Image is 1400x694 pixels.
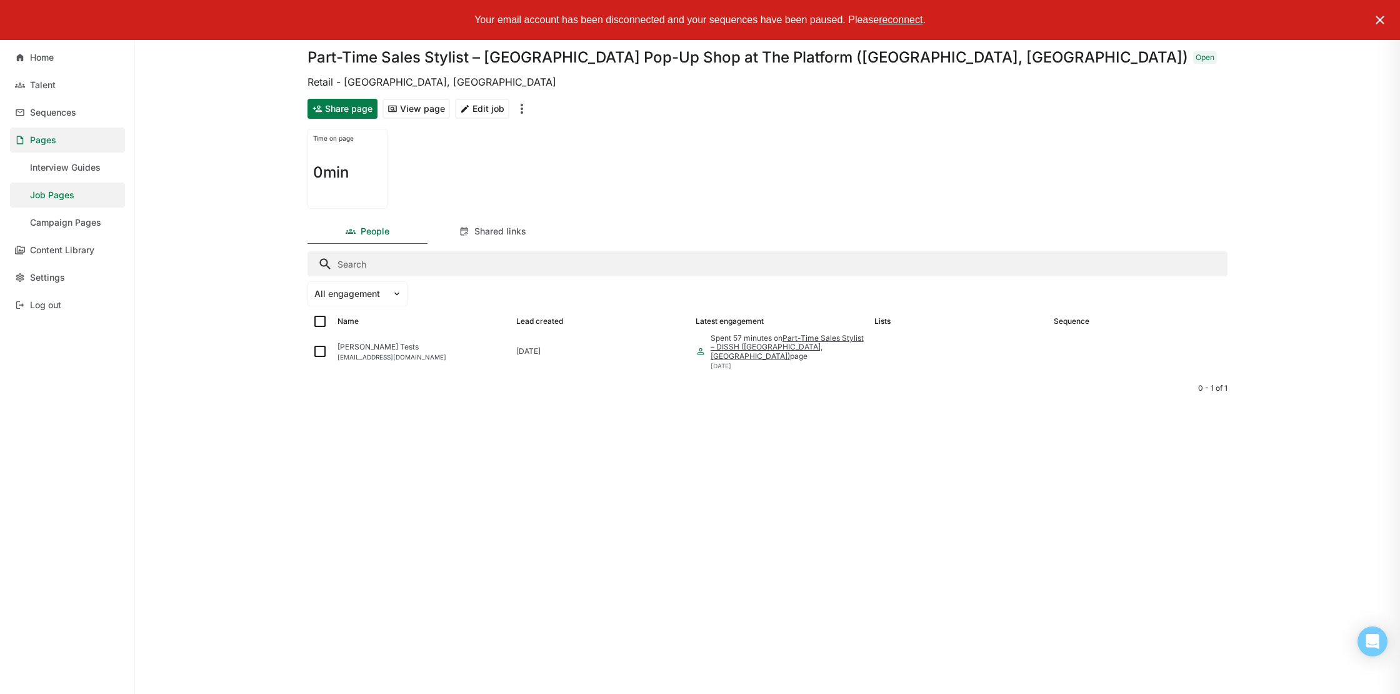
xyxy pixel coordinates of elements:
[30,245,94,256] div: Content Library
[474,14,879,25] span: Your email account has been disconnected and your sequences have been paused. Please
[30,108,76,118] div: Sequences
[30,218,101,228] div: Campaign Pages
[30,273,65,283] div: Settings
[10,183,125,208] a: Job Pages
[711,362,864,370] div: [DATE]
[874,317,891,326] div: Lists
[10,100,125,125] a: Sequences
[10,210,125,235] a: Campaign Pages
[382,99,450,119] button: View page
[313,165,349,180] h1: 0min
[922,14,925,25] span: .
[30,80,56,91] div: Talent
[307,251,1227,276] input: Search
[307,50,1188,65] h1: Part-Time Sales Stylist – [GEOGRAPHIC_DATA] Pop-Up Shop at The Platform ([GEOGRAPHIC_DATA], [GEOG...
[307,75,1227,89] div: Retail - [GEOGRAPHIC_DATA], [GEOGRAPHIC_DATA]
[10,128,125,153] a: Pages
[1196,53,1214,62] div: Open
[1357,626,1387,656] div: Open Intercom Messenger
[313,134,382,142] div: Time on page
[10,73,125,98] a: Talent
[514,99,529,119] button: More options
[10,45,125,70] a: Home
[337,317,359,326] div: Name
[455,99,509,119] button: Edit job
[1054,317,1089,326] div: Sequence
[337,343,506,351] div: [PERSON_NAME] Tests
[879,14,922,25] span: reconnect
[30,53,54,63] div: Home
[30,190,74,201] div: Job Pages
[361,226,389,237] div: People
[474,226,526,237] div: Shared links
[10,265,125,290] a: Settings
[307,99,377,119] button: Share page
[307,384,1227,393] div: 0 - 1 of 1
[337,353,506,361] div: [EMAIL_ADDRESS][DOMAIN_NAME]
[516,347,541,356] div: [DATE]
[10,155,125,180] a: Interview Guides
[30,163,101,173] div: Interview Guides
[30,135,56,146] div: Pages
[516,317,563,326] div: Lead created
[696,317,764,326] div: Latest engagement
[711,334,864,361] div: Spent 57 minutes on page
[711,333,864,361] a: Part-Time Sales Stylist – DISSH ([GEOGRAPHIC_DATA], [GEOGRAPHIC_DATA])
[30,300,61,311] div: Log out
[10,238,125,263] a: Content Library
